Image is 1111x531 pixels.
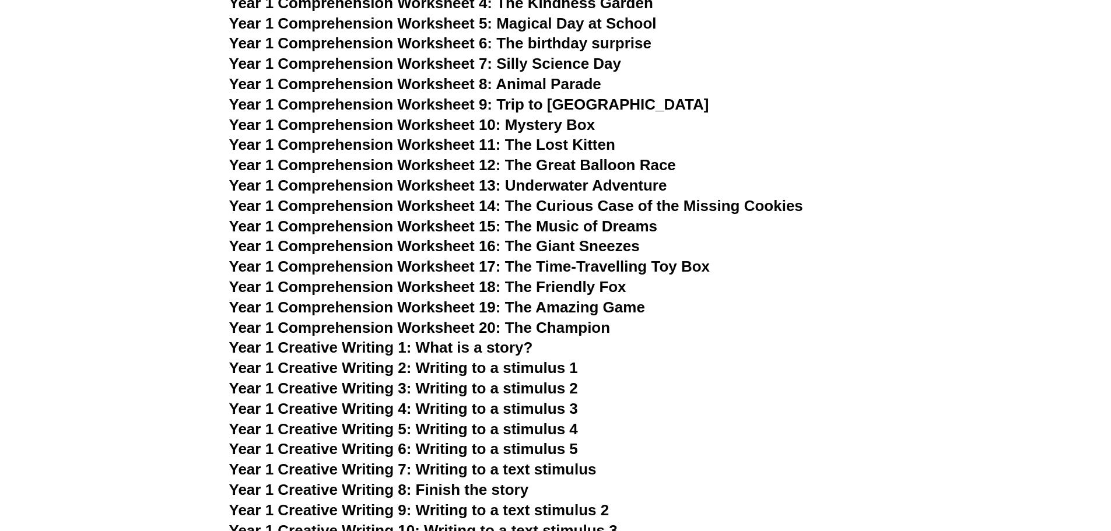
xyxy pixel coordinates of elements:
a: Year 1 Comprehension Worksheet 18: The Friendly Fox [229,278,626,296]
a: Year 1 Comprehension Worksheet 6: The birthday surprise [229,34,651,52]
a: Year 1 Comprehension Worksheet 13: Underwater Adventure [229,177,667,194]
a: Year 1 Comprehension Worksheet 9: Trip to [GEOGRAPHIC_DATA] [229,96,709,113]
a: Year 1 Comprehension Worksheet 12: The Great Balloon Race [229,156,676,174]
a: Year 1 Comprehension Worksheet 17: The Time-Travelling Toy Box [229,258,710,275]
a: Year 1 Creative Writing 1: What is a story? [229,339,533,356]
a: Year 1 Comprehension Worksheet 11: The Lost Kitten [229,136,615,153]
a: Year 1 Comprehension Worksheet 15: The Music of Dreams [229,217,658,235]
a: Year 1 Comprehension Worksheet 16: The Giant Sneezes [229,237,640,255]
a: Year 1 Creative Writing 6: Writing to a stimulus 5 [229,440,578,458]
a: Year 1 Comprehension Worksheet 19: The Amazing Game [229,298,645,316]
a: Year 1 Comprehension Worksheet 5: Magical Day at School [229,15,657,32]
a: Year 1 Creative Writing 2: Writing to a stimulus 1 [229,359,578,377]
a: Year 1 Comprehension Worksheet 20: The Champion [229,319,611,336]
a: Year 1 Creative Writing 5: Writing to a stimulus 4 [229,420,578,438]
a: Year 1 Creative Writing 4: Writing to a stimulus 3 [229,400,578,417]
a: Year 1 Creative Writing 8: Finish the story [229,481,529,498]
a: Year 1 Creative Writing 9: Writing to a text stimulus 2 [229,501,609,519]
a: Year 1 Comprehension Worksheet 7: Silly Science Day [229,55,622,72]
a: Year 1 Creative Writing 7: Writing to a text stimulus [229,460,597,478]
a: Year 1 Creative Writing 3: Writing to a stimulus 2 [229,379,578,397]
a: Year 1 Comprehension Worksheet 14: The Curious Case of the Missing Cookies [229,197,803,214]
a: Year 1 Comprehension Worksheet 8: Animal Parade [229,75,601,93]
iframe: Chat Widget [917,399,1111,531]
a: Year 1 Comprehension Worksheet 10: Mystery Box [229,116,595,133]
